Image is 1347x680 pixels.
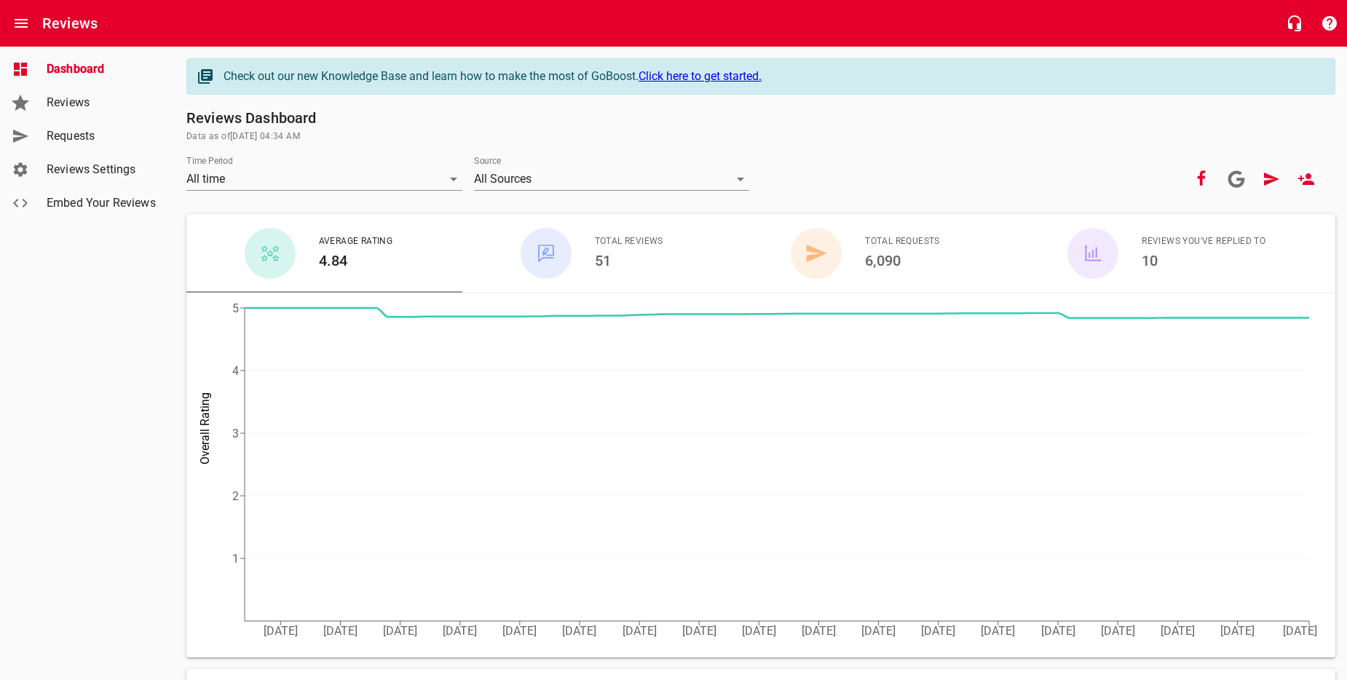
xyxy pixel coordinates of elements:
a: Connect your Google account [1219,162,1254,197]
tspan: 3 [232,427,239,440]
span: Requests [47,127,157,145]
tspan: [DATE] [1041,624,1075,638]
tspan: 5 [232,301,239,315]
tspan: [DATE] [682,624,716,638]
h6: 51 [595,249,663,272]
tspan: [DATE] [1283,624,1317,638]
label: Source [474,157,501,165]
tspan: [DATE] [502,624,537,638]
a: Click here to get started. [639,69,762,83]
tspan: [DATE] [562,624,596,638]
tspan: [DATE] [1220,624,1255,638]
h6: Reviews [42,12,98,35]
tspan: 1 [232,552,239,566]
tspan: 4 [232,364,239,378]
tspan: [DATE] [861,624,896,638]
div: Check out our new Knowledge Base and learn how to make the most of GoBoost. [224,68,1320,85]
h6: 6,090 [865,249,940,272]
span: Data as of [DATE] 04:34 AM [186,130,1335,144]
h6: 10 [1142,249,1265,272]
div: All time [186,167,462,191]
tspan: Overall Rating [198,392,212,464]
button: Your Facebook account is connected [1184,162,1219,197]
button: Support Portal [1312,6,1347,41]
tspan: [DATE] [1161,624,1195,638]
tspan: [DATE] [323,624,358,638]
tspan: [DATE] [802,624,836,638]
a: New User [1289,162,1324,197]
button: Live Chat [1277,6,1312,41]
a: Request Review [1254,162,1289,197]
tspan: [DATE] [1101,624,1135,638]
tspan: [DATE] [383,624,417,638]
tspan: [DATE] [742,624,776,638]
label: Time Period [186,157,233,165]
h6: Reviews Dashboard [186,106,1335,130]
span: Reviews [47,94,157,111]
div: All Sources [474,167,750,191]
span: Dashboard [47,60,157,78]
tspan: [DATE] [443,624,477,638]
tspan: [DATE] [623,624,657,638]
tspan: 2 [232,489,239,503]
span: Reviews You've Replied To [1142,234,1265,249]
span: Total Requests [865,234,940,249]
span: Reviews Settings [47,161,157,178]
span: Total Reviews [595,234,663,249]
span: Average Rating [319,234,393,249]
tspan: [DATE] [981,624,1015,638]
button: Open drawer [4,6,39,41]
tspan: [DATE] [921,624,955,638]
tspan: [DATE] [264,624,298,638]
span: Embed Your Reviews [47,194,157,212]
h6: 4.84 [319,249,393,272]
